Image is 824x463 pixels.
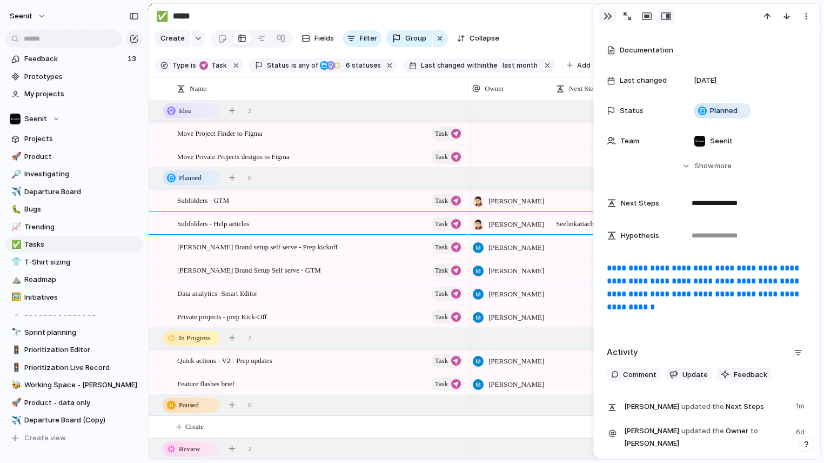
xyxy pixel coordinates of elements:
[5,289,143,306] a: 🖼️Initiatives
[179,400,199,411] span: Paused
[5,377,143,393] a: 🐝Working Space - [PERSON_NAME]
[10,222,21,233] button: 📈
[248,105,252,116] span: 2
[5,272,143,288] a: ⛰️Roadmap
[11,150,19,163] div: 🚀
[694,75,716,86] span: [DATE]
[11,291,19,303] div: 🖼️
[5,360,143,376] a: 🚦Prioritization Live Record
[297,30,338,47] button: Fields
[24,71,139,82] span: Prototypes
[10,415,21,426] button: ✈️
[11,186,19,198] div: ✈️
[160,33,185,44] span: Create
[10,380,21,391] button: 🐝
[5,395,143,411] a: 🚀Product - data only
[435,263,448,278] span: Task
[177,150,290,162] span: Move Private Projects designs to Figma
[560,58,615,73] button: Add filter
[682,369,708,380] span: Update
[11,414,19,427] div: ✈️
[10,11,32,22] span: Seenit
[179,173,202,183] span: Planned
[488,196,544,207] span: [PERSON_NAME]
[24,309,139,320] span: - - - - - - - - - - - - - - -
[421,61,465,70] span: Last changed
[435,353,448,368] span: Task
[488,242,544,253] span: [PERSON_NAME]
[624,399,789,414] span: Next Steps
[5,131,143,147] a: Projects
[569,83,600,94] span: Next Steps
[24,415,139,426] span: Departure Board (Copy)
[10,151,21,162] button: 🚀
[24,292,139,303] span: Initiatives
[386,30,432,47] button: Group
[431,263,464,277] button: Task
[503,61,538,70] span: last month
[488,219,544,230] span: [PERSON_NAME]
[11,396,19,409] div: 🚀
[5,236,143,253] div: ✅Tasks
[694,161,714,171] span: Show
[431,310,464,324] button: Task
[24,54,124,64] span: Feedback
[435,309,448,325] span: Task
[5,307,143,323] a: ▫️- - - - - - - - - - - - - - -
[607,368,661,382] button: Comment
[24,398,139,408] span: Product - data only
[716,368,772,382] button: Feedback
[177,240,338,253] span: [PERSON_NAME] Brand setup self serve - Prep kickoff
[431,287,464,301] button: Task
[665,368,712,382] button: Update
[431,217,464,231] button: Task
[435,286,448,301] span: Task
[11,203,19,216] div: 🐛
[5,325,143,341] a: 🔭Sprint planning
[435,240,448,255] span: Task
[11,274,19,286] div: ⛰️
[5,412,143,428] a: ✈️Departure Board (Copy)
[24,345,139,355] span: Prioritization Editor
[248,444,252,454] span: 2
[498,59,541,71] button: last month
[297,61,318,70] span: any of
[191,61,196,70] span: is
[24,239,139,250] span: Tasks
[185,421,204,432] span: Create
[177,194,229,206] span: Subfolders - GTM
[179,105,191,116] span: Idea
[5,219,143,235] a: 📈Trending
[24,169,139,180] span: Investigating
[710,105,738,116] span: Planned
[5,184,143,200] div: ✈️Departure Board
[5,8,51,25] button: Seenit
[24,380,139,391] span: Working Space - [PERSON_NAME]
[343,30,381,47] button: Filter
[5,342,143,358] div: 🚦Prioritization Editor
[452,30,504,47] button: Collapse
[431,240,464,254] button: Task
[607,156,807,176] button: Showmore
[360,33,377,44] span: Filter
[488,289,544,300] span: [PERSON_NAME]
[177,287,257,299] span: Data analytics -Smart Editor
[5,69,143,85] a: Prototypes
[177,310,267,322] span: Private projects - prep Kick-Off
[343,61,352,69] span: 6
[435,126,448,141] span: Task
[405,33,426,44] span: Group
[24,134,139,144] span: Projects
[734,369,767,380] span: Feedback
[5,51,143,67] a: Feedback13
[24,257,139,268] span: T-Shirt sizing
[11,379,19,392] div: 🐝
[485,83,504,94] span: Owner
[24,187,139,197] span: Departure Board
[5,149,143,165] div: 🚀Product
